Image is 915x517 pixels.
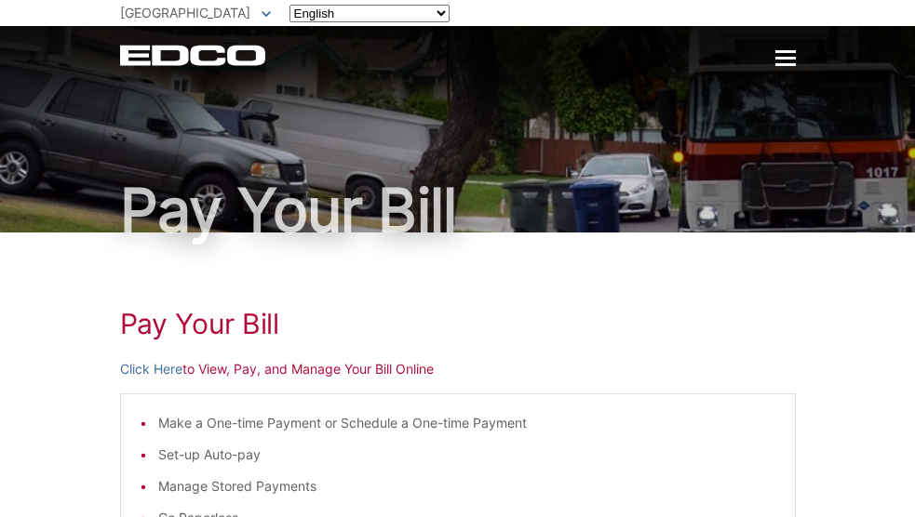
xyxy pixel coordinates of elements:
[120,359,182,379] a: Click Here
[120,307,796,340] h1: Pay Your Bill
[158,476,776,497] li: Manage Stored Payments
[120,45,268,66] a: EDCD logo. Return to the homepage.
[120,180,796,240] h1: Pay Your Bill
[120,5,250,20] span: [GEOGRAPHIC_DATA]
[289,5,450,22] select: Select a language
[158,413,776,433] li: Make a One-time Payment or Schedule a One-time Payment
[120,359,796,379] p: to View, Pay, and Manage Your Bill Online
[158,444,776,465] li: Set-up Auto-pay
